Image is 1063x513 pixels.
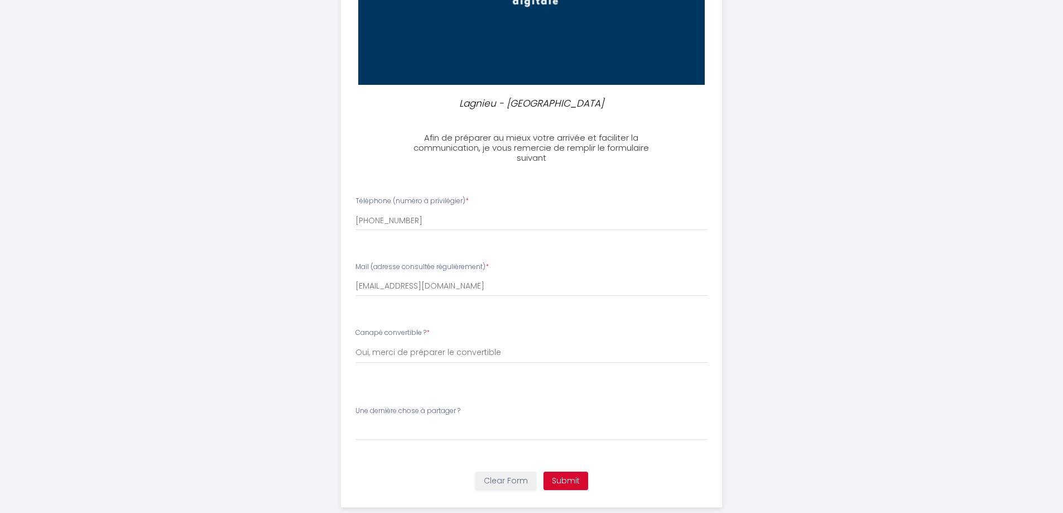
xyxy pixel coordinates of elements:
button: Submit [543,472,588,491]
label: Une dernière chose à partager ? [355,406,460,416]
label: Mail (adresse consultée régulièrement) [355,262,489,272]
h3: Afin de préparer au mieux votre arrivée et faciliter la communication, je vous remercie de rempli... [407,133,656,163]
p: Lagnieu - [GEOGRAPHIC_DATA] [412,96,651,111]
label: Canapé convertible ? [355,328,430,338]
button: Clear Form [475,472,536,491]
label: Téléphone (numéro à privilégier) [355,196,469,207]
